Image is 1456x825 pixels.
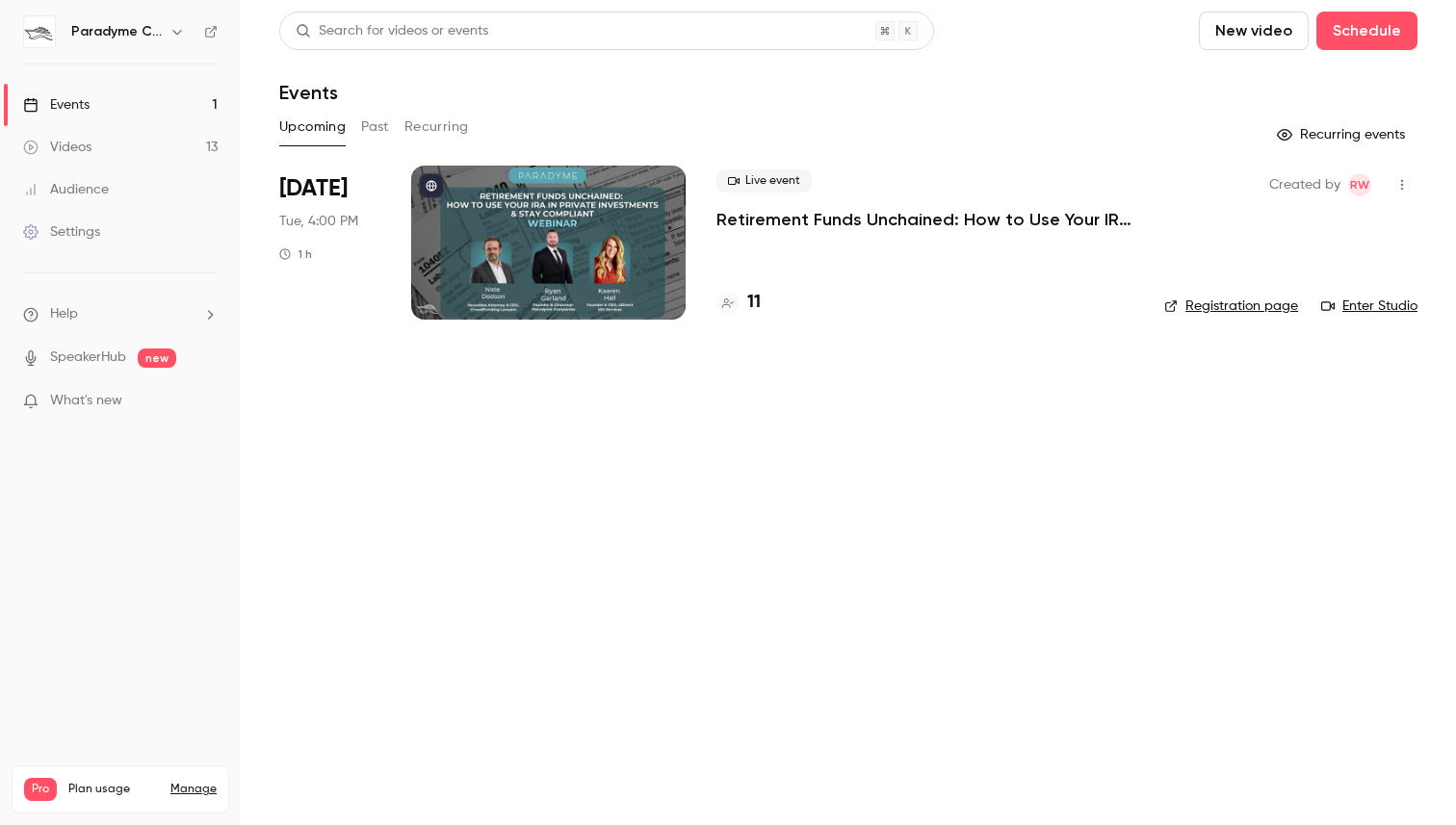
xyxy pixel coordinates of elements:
[1348,173,1371,196] span: Regan Wollen
[279,166,380,320] div: Sep 30 Tue, 4:00 PM (America/Chicago)
[195,393,218,410] iframe: Noticeable Trigger
[716,208,1133,231] a: Retirement Funds Unchained: How to Use Your IRA in Private Investments & Stay Compliant
[170,782,217,797] a: Manage
[68,782,159,797] span: Plan usage
[23,222,100,242] div: Settings
[138,348,176,368] span: new
[71,22,162,41] h6: Paradyme Companies
[747,290,761,316] h4: 11
[279,246,312,262] div: 1 h
[1269,173,1340,196] span: Created by
[279,81,338,104] h1: Events
[1321,296,1417,316] a: Enter Studio
[296,21,488,41] div: Search for videos or events
[404,112,469,142] button: Recurring
[50,348,126,368] a: SpeakerHub
[24,16,55,47] img: Paradyme Companies
[50,304,78,324] span: Help
[50,391,122,411] span: What's new
[24,778,57,801] span: Pro
[23,304,218,324] li: help-dropdown-opener
[1199,12,1309,50] button: New video
[716,290,761,316] a: 11
[1164,296,1298,316] a: Registration page
[23,138,91,157] div: Videos
[279,212,358,231] span: Tue, 4:00 PM
[716,169,812,193] span: Live event
[361,112,389,142] button: Past
[279,112,346,142] button: Upcoming
[23,180,109,199] div: Audience
[279,173,348,204] span: [DATE]
[1350,173,1369,196] span: RW
[23,95,90,115] div: Events
[1268,119,1417,150] button: Recurring events
[1316,12,1417,50] button: Schedule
